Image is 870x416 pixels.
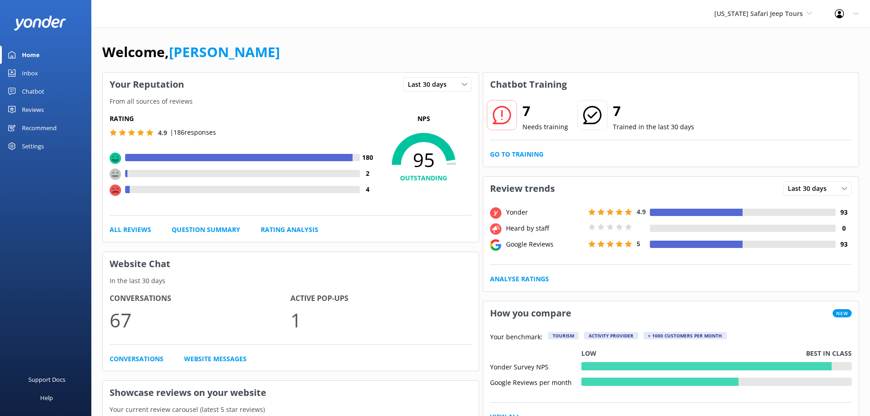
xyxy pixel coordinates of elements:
div: Google Reviews [504,239,586,249]
h1: Welcome, [102,41,280,63]
p: NPS [376,114,472,124]
h4: 2 [360,169,376,179]
h2: 7 [522,100,568,122]
a: All Reviews [110,225,151,235]
a: Go to Training [490,149,543,159]
span: Last 30 days [788,184,832,194]
h4: 0 [836,223,852,233]
div: Heard by staff [504,223,586,233]
a: [PERSON_NAME] [169,42,280,61]
p: Needs training [522,122,568,132]
p: Your current review carousel (latest 5 star reviews) [103,405,479,415]
div: > 1000 customers per month [643,332,727,339]
h4: 93 [836,239,852,249]
span: New [833,309,852,317]
div: Yonder [504,207,586,217]
p: From all sources of reviews [103,96,479,106]
div: Help [40,389,53,407]
a: Rating Analysis [261,225,318,235]
h4: 4 [360,184,376,195]
div: Activity Provider [584,332,638,339]
div: Reviews [22,100,44,119]
span: Last 30 days [408,79,452,90]
span: 4.9 [158,128,167,137]
h3: Review trends [483,177,562,200]
div: Inbox [22,64,38,82]
h5: Rating [110,114,376,124]
div: Settings [22,137,44,155]
span: 95 [376,148,472,171]
p: Your benchmark: [490,332,543,343]
h3: Chatbot Training [483,73,574,96]
h4: Active Pop-ups [290,293,471,305]
span: [US_STATE] Safari Jeep Tours [714,9,803,18]
span: 4.9 [637,207,646,216]
h3: How you compare [483,301,578,325]
p: 67 [110,305,290,335]
div: Home [22,46,40,64]
a: Conversations [110,354,163,364]
div: Chatbot [22,82,44,100]
h2: 7 [613,100,694,122]
h4: Conversations [110,293,290,305]
div: Support Docs [28,370,65,389]
a: Website Messages [184,354,247,364]
p: Trained in the last 30 days [613,122,694,132]
p: Best in class [806,348,852,358]
span: 5 [637,239,640,248]
h3: Showcase reviews on your website [103,381,479,405]
img: yonder-white-logo.png [14,16,66,31]
h4: 93 [836,207,852,217]
div: Yonder Survey NPS [490,362,581,370]
p: In the last 30 days [103,276,479,286]
h4: 180 [360,153,376,163]
div: Google Reviews per month [490,378,581,386]
a: Question Summary [172,225,240,235]
h3: Your Reputation [103,73,191,96]
h4: OUTSTANDING [376,173,472,183]
p: 1 [290,305,471,335]
p: | 186 responses [170,127,216,137]
p: Low [581,348,596,358]
div: Tourism [548,332,579,339]
div: Recommend [22,119,57,137]
h3: Website Chat [103,252,479,276]
a: Analyse Ratings [490,274,549,284]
